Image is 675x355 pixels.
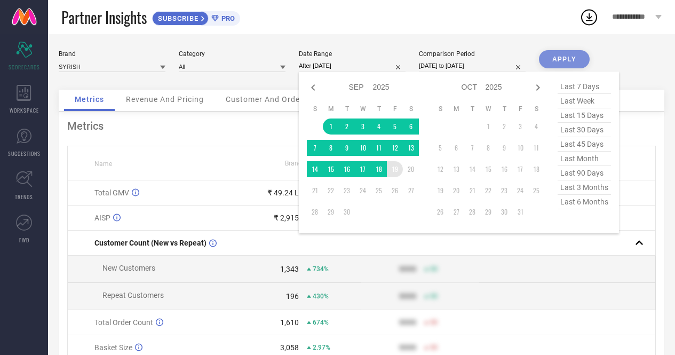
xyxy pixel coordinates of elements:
[307,105,323,113] th: Sunday
[531,81,544,94] div: Next month
[94,214,110,222] span: AISP
[480,105,496,113] th: Wednesday
[102,264,155,272] span: New Customers
[10,106,39,114] span: WORKSPACE
[387,105,403,113] th: Friday
[61,6,147,28] span: Partner Insights
[8,149,41,157] span: SUGGESTIONS
[464,161,480,177] td: Tue Oct 14 2025
[528,119,544,135] td: Sat Oct 04 2025
[153,14,201,22] span: SUBSCRIBE
[94,239,207,247] span: Customer Count (New vs Repeat)
[267,188,299,197] div: ₹ 49.24 L
[430,344,438,351] span: 50
[448,161,464,177] td: Mon Oct 13 2025
[558,166,611,180] span: last 90 days
[512,105,528,113] th: Friday
[323,140,339,156] td: Mon Sep 08 2025
[313,319,329,326] span: 674%
[558,123,611,137] span: last 30 days
[480,140,496,156] td: Wed Oct 08 2025
[432,105,448,113] th: Sunday
[126,95,204,104] span: Revenue And Pricing
[299,50,406,58] div: Date Range
[579,7,599,27] div: Open download list
[307,161,323,177] td: Sun Sep 14 2025
[512,183,528,199] td: Fri Oct 24 2025
[355,140,371,156] td: Wed Sep 10 2025
[430,319,438,326] span: 50
[371,119,387,135] td: Thu Sep 04 2025
[480,119,496,135] td: Wed Oct 01 2025
[496,140,512,156] td: Thu Oct 09 2025
[387,183,403,199] td: Fri Sep 26 2025
[15,193,33,201] span: TRENDS
[179,50,285,58] div: Category
[67,120,656,132] div: Metrics
[323,204,339,220] td: Mon Sep 29 2025
[94,160,112,168] span: Name
[419,60,526,72] input: Select comparison period
[280,265,299,273] div: 1,343
[496,119,512,135] td: Thu Oct 02 2025
[403,161,419,177] td: Sat Sep 20 2025
[307,183,323,199] td: Sun Sep 21 2025
[403,140,419,156] td: Sat Sep 13 2025
[313,293,329,300] span: 430%
[512,140,528,156] td: Fri Oct 10 2025
[9,63,40,71] span: SCORECARDS
[399,292,416,301] div: 9999
[19,236,29,244] span: FWD
[496,105,512,113] th: Thursday
[219,14,235,22] span: PRO
[512,204,528,220] td: Fri Oct 31 2025
[339,183,355,199] td: Tue Sep 23 2025
[323,161,339,177] td: Mon Sep 15 2025
[102,291,164,299] span: Repeat Customers
[387,119,403,135] td: Fri Sep 05 2025
[339,105,355,113] th: Tuesday
[94,318,153,327] span: Total Order Count
[371,183,387,199] td: Thu Sep 25 2025
[94,188,129,197] span: Total GMV
[558,108,611,123] span: last 15 days
[59,50,165,58] div: Brand
[512,119,528,135] td: Fri Oct 03 2025
[75,95,104,104] span: Metrics
[387,161,403,177] td: Fri Sep 19 2025
[399,343,416,352] div: 9999
[558,80,611,94] span: last 7 days
[528,140,544,156] td: Sat Oct 11 2025
[558,137,611,152] span: last 45 days
[299,60,406,72] input: Select date range
[432,161,448,177] td: Sun Oct 12 2025
[480,204,496,220] td: Wed Oct 29 2025
[355,105,371,113] th: Wednesday
[323,105,339,113] th: Monday
[399,265,416,273] div: 9999
[430,265,438,273] span: 50
[399,318,416,327] div: 9999
[387,140,403,156] td: Fri Sep 12 2025
[432,204,448,220] td: Sun Oct 26 2025
[280,318,299,327] div: 1,610
[432,183,448,199] td: Sun Oct 19 2025
[339,204,355,220] td: Tue Sep 30 2025
[286,292,299,301] div: 196
[274,214,299,222] div: ₹ 2,915
[226,95,307,104] span: Customer And Orders
[307,81,320,94] div: Previous month
[94,343,132,352] span: Basket Size
[403,183,419,199] td: Sat Sep 27 2025
[313,265,329,273] span: 734%
[480,183,496,199] td: Wed Oct 22 2025
[512,161,528,177] td: Fri Oct 17 2025
[558,94,611,108] span: last week
[480,161,496,177] td: Wed Oct 15 2025
[528,183,544,199] td: Sat Oct 25 2025
[355,183,371,199] td: Wed Sep 24 2025
[323,183,339,199] td: Mon Sep 22 2025
[528,105,544,113] th: Saturday
[430,293,438,300] span: 50
[464,105,480,113] th: Tuesday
